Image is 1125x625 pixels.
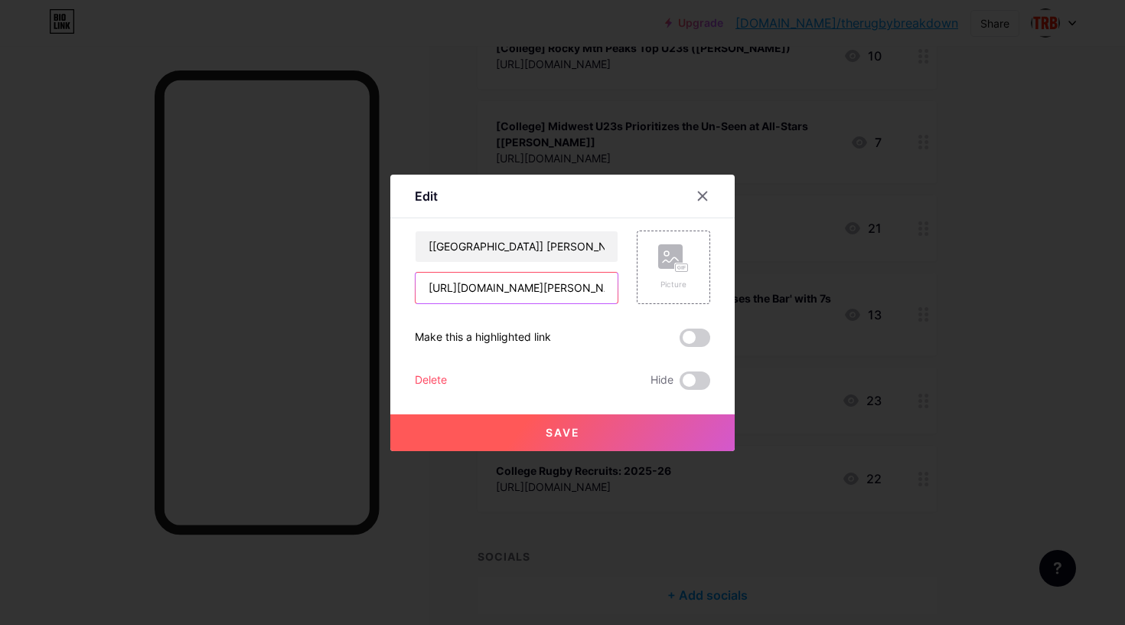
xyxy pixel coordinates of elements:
[416,273,618,303] input: URL
[415,329,551,347] div: Make this a highlighted link
[415,187,438,205] div: Edit
[415,371,447,390] div: Delete
[658,279,689,290] div: Picture
[390,414,735,451] button: Save
[416,231,618,262] input: Title
[546,426,580,439] span: Save
[651,371,673,390] span: Hide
